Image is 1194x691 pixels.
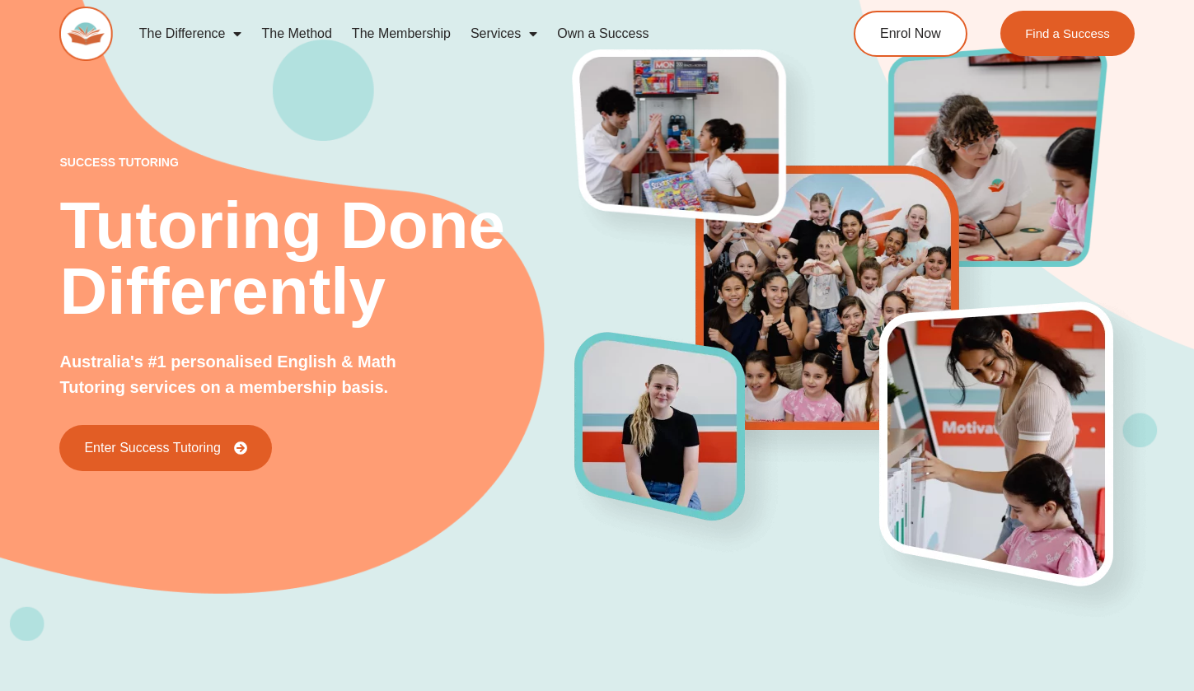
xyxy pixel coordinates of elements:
a: Services [461,15,547,53]
a: Find a Success [1000,11,1135,56]
nav: Menu [129,15,793,53]
a: Own a Success [547,15,658,53]
a: The Membership [342,15,461,53]
a: The Difference [129,15,252,53]
span: Enrol Now [880,27,941,40]
a: Enrol Now [854,11,967,57]
a: Enter Success Tutoring [59,425,271,471]
a: The Method [251,15,341,53]
span: Enter Success Tutoring [84,441,220,455]
h2: Tutoring Done Differently [59,193,575,324]
iframe: Chat Widget [1112,612,1194,691]
span: Find a Success [1025,27,1110,40]
p: success tutoring [59,156,575,168]
p: Australia's #1 personalised English & Math Tutoring services on a membership basis. [59,349,436,400]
